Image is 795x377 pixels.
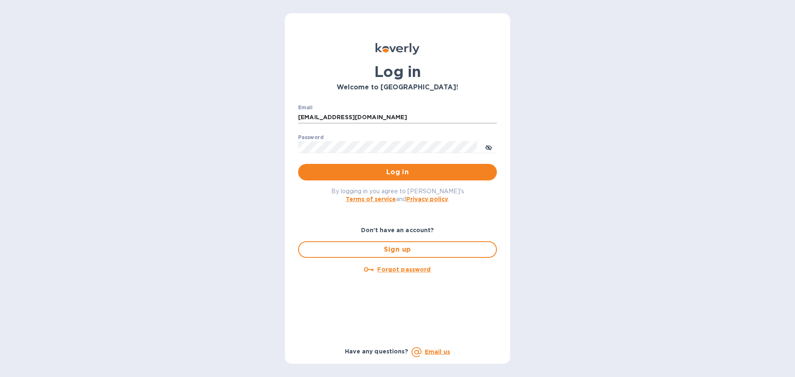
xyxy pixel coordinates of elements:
[298,164,497,180] button: Log in
[305,167,490,177] span: Log in
[345,348,408,355] b: Have any questions?
[298,63,497,80] h1: Log in
[331,188,464,202] span: By logging in you agree to [PERSON_NAME]'s and .
[361,227,434,233] b: Don't have an account?
[406,196,448,202] a: Privacy policy
[298,111,497,124] input: Enter email address
[425,348,450,355] a: Email us
[298,241,497,258] button: Sign up
[306,245,489,255] span: Sign up
[298,105,313,110] label: Email
[376,43,419,55] img: Koverly
[346,196,396,202] a: Terms of service
[377,266,431,273] u: Forgot password
[298,135,323,140] label: Password
[480,139,497,155] button: toggle password visibility
[298,84,497,91] h3: Welcome to [GEOGRAPHIC_DATA]!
